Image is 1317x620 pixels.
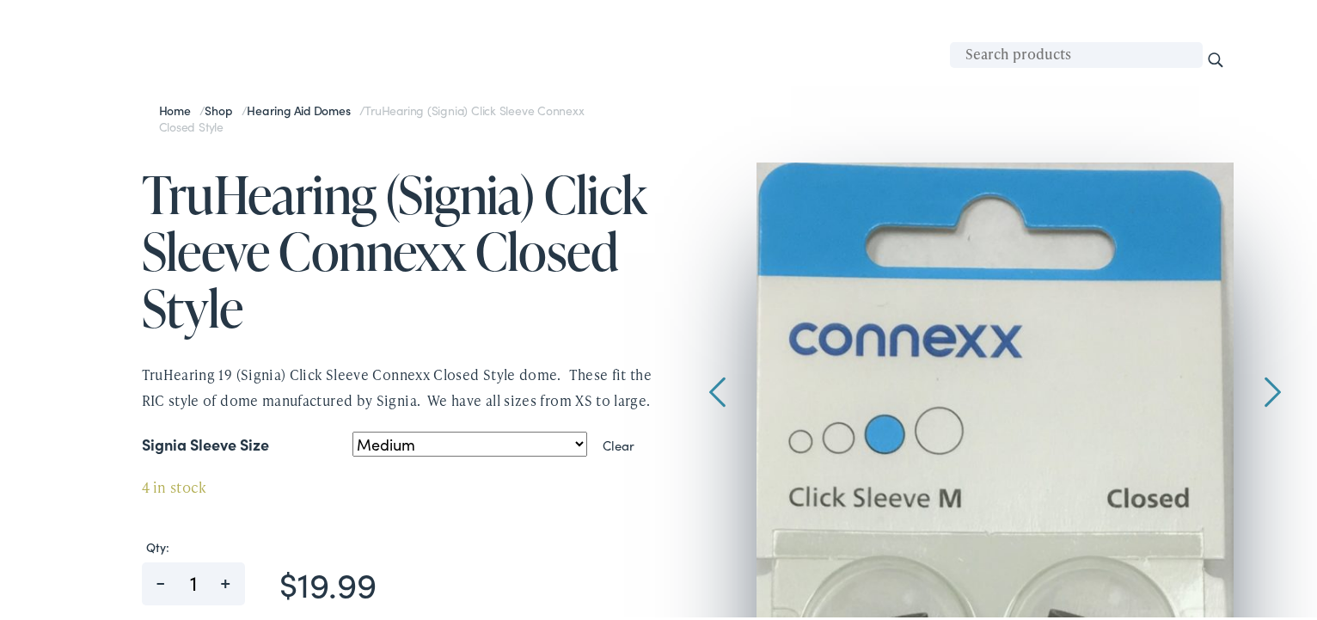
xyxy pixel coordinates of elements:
[142,163,666,333] h1: TruHearing (Signia) Click Sleeve Connexx Closed Style
[206,559,245,586] span: +
[279,556,297,604] span: $
[159,98,585,132] span: / / /
[142,473,666,496] p: 4 in stock
[247,98,358,115] a: Hearing Aid Domes
[603,433,634,451] a: Clear
[142,361,652,407] span: TruHearing 19 (Signia) Click Sleeve Connexx Closed Style dome. These fit the RIC style of dome ma...
[205,98,241,115] a: Shop
[159,98,585,132] span: TruHearing (Signia) Click Sleeve Connexx Closed Style
[142,537,663,551] label: Qty:
[142,426,269,457] label: Signia Sleeve Size
[159,98,199,115] a: Home
[279,556,377,604] bdi: 19.99
[142,559,181,586] span: -
[950,39,1203,64] input: Search products
[1206,47,1225,66] input: Search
